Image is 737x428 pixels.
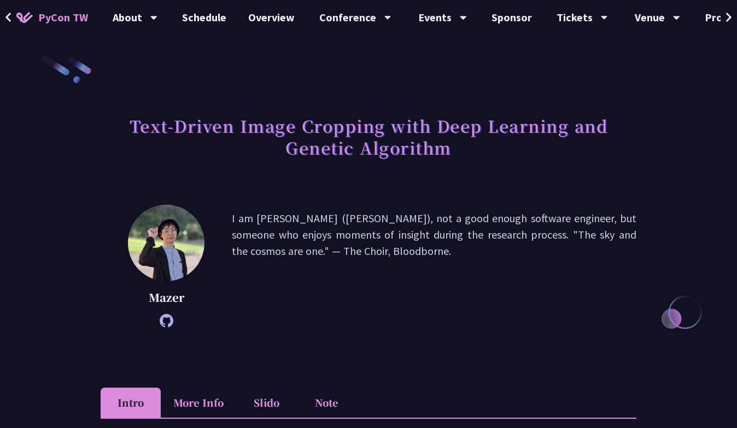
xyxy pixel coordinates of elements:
[232,210,636,322] p: I am [PERSON_NAME] ([PERSON_NAME]), not a good enough software engineer, but someone who enjoys m...
[236,388,296,418] li: Slido
[5,4,99,31] a: PyCon TW
[38,9,88,26] span: PyCon TW
[128,289,204,306] p: Mazer
[101,109,636,164] h1: Text-Driven Image Cropping with Deep Learning and Genetic Algorithm
[296,388,356,418] li: Note
[161,388,236,418] li: More Info
[16,12,33,23] img: Home icon of PyCon TW 2025
[128,205,204,281] img: Mazer
[101,388,161,418] li: Intro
